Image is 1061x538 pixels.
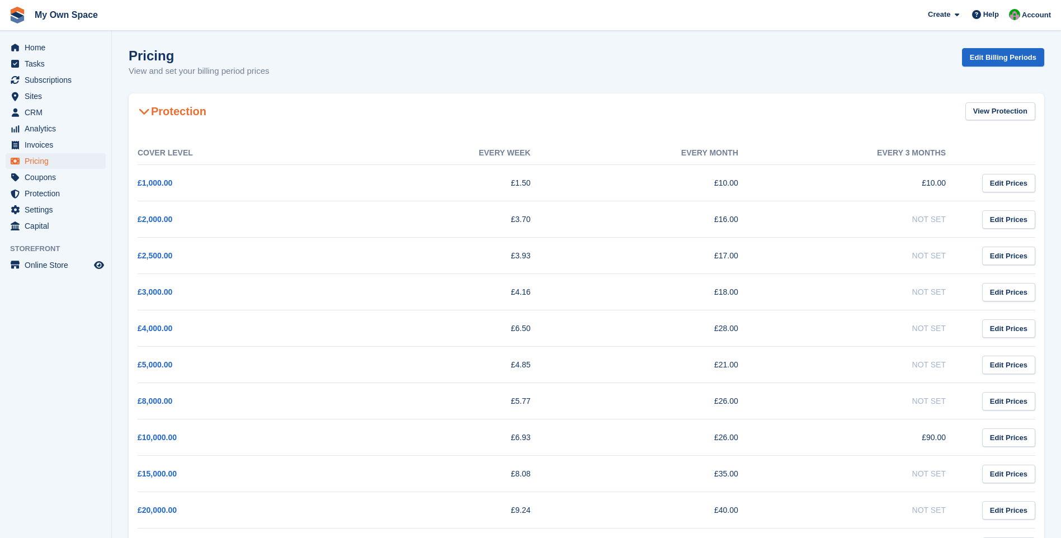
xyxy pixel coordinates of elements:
[982,428,1035,447] a: Edit Prices
[965,102,1035,121] a: View Protection
[982,501,1035,520] a: Edit Prices
[982,283,1035,301] a: Edit Prices
[6,121,106,136] a: menu
[982,356,1035,374] a: Edit Prices
[138,469,177,478] a: £15,000.00
[761,383,968,419] td: Not Set
[345,492,553,528] td: £9.24
[6,202,106,218] a: menu
[25,202,92,218] span: Settings
[138,360,172,369] a: £5,000.00
[345,456,553,492] td: £8.08
[138,433,177,442] a: £10,000.00
[553,274,761,310] td: £18.00
[761,238,968,274] td: Not Set
[6,40,106,55] a: menu
[928,9,950,20] span: Create
[138,215,172,224] a: £2,000.00
[345,201,553,238] td: £3.70
[92,258,106,272] a: Preview store
[138,141,345,165] th: Cover Level
[25,121,92,136] span: Analytics
[553,419,761,456] td: £26.00
[9,7,26,23] img: stora-icon-8386f47178a22dfd0bd8f6a31ec36ba5ce8667c1dd55bd0f319d3a0aa187defe.svg
[761,165,968,201] td: £10.00
[138,251,172,260] a: £2,500.00
[761,310,968,347] td: Not Set
[982,319,1035,338] a: Edit Prices
[761,274,968,310] td: Not Set
[345,383,553,419] td: £5.77
[25,153,92,169] span: Pricing
[345,347,553,383] td: £4.85
[345,165,553,201] td: £1.50
[553,383,761,419] td: £26.00
[138,506,177,515] a: £20,000.00
[6,88,106,104] a: menu
[6,137,106,153] a: menu
[6,72,106,88] a: menu
[982,247,1035,265] a: Edit Prices
[30,6,102,24] a: My Own Space
[345,310,553,347] td: £6.50
[6,186,106,201] a: menu
[553,238,761,274] td: £17.00
[982,174,1035,192] a: Edit Prices
[983,9,999,20] span: Help
[962,48,1044,67] a: Edit Billing Periods
[138,397,172,405] a: £8,000.00
[25,105,92,120] span: CRM
[553,141,761,165] th: Every month
[25,40,92,55] span: Home
[138,287,172,296] a: £3,000.00
[25,169,92,185] span: Coupons
[553,310,761,347] td: £28.00
[761,141,968,165] th: Every 3 months
[345,419,553,456] td: £6.93
[553,347,761,383] td: £21.00
[345,274,553,310] td: £4.16
[761,456,968,492] td: Not Set
[553,492,761,528] td: £40.00
[6,153,106,169] a: menu
[138,324,172,333] a: £4,000.00
[553,201,761,238] td: £16.00
[25,72,92,88] span: Subscriptions
[6,56,106,72] a: menu
[982,210,1035,229] a: Edit Prices
[6,257,106,273] a: menu
[25,56,92,72] span: Tasks
[982,392,1035,410] a: Edit Prices
[138,105,206,118] h2: Protection
[25,218,92,234] span: Capital
[982,465,1035,483] a: Edit Prices
[6,169,106,185] a: menu
[553,456,761,492] td: £35.00
[25,186,92,201] span: Protection
[6,218,106,234] a: menu
[345,238,553,274] td: £3.93
[345,141,553,165] th: Every week
[10,243,111,254] span: Storefront
[1022,10,1051,21] span: Account
[25,257,92,273] span: Online Store
[138,178,172,187] a: £1,000.00
[25,88,92,104] span: Sites
[25,137,92,153] span: Invoices
[129,65,270,78] p: View and set your billing period prices
[129,48,270,63] h1: Pricing
[553,165,761,201] td: £10.00
[761,347,968,383] td: Not Set
[761,419,968,456] td: £90.00
[1009,9,1020,20] img: Paula Harris
[761,201,968,238] td: Not Set
[761,492,968,528] td: Not Set
[6,105,106,120] a: menu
